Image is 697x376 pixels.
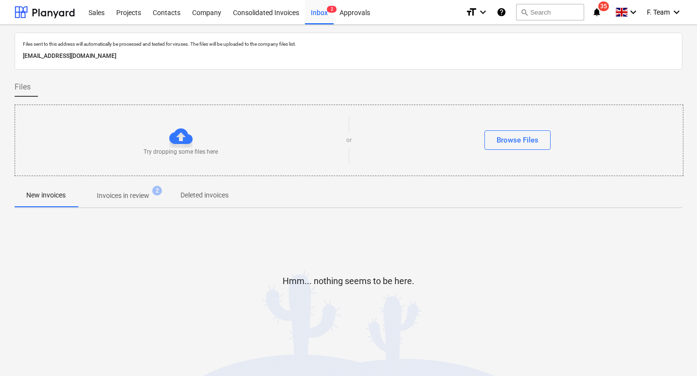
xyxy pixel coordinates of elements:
[598,1,609,11] span: 35
[497,134,538,146] div: Browse Files
[484,130,551,150] button: Browse Files
[15,81,31,93] span: Files
[283,275,414,287] p: Hmm... nothing seems to be here.
[671,6,682,18] i: keyboard_arrow_down
[648,329,697,376] iframe: Chat Widget
[23,51,674,61] p: [EMAIL_ADDRESS][DOMAIN_NAME]
[627,6,639,18] i: keyboard_arrow_down
[497,6,506,18] i: Knowledge base
[15,105,683,176] div: Try dropping some files hereorBrowse Files
[152,186,162,196] span: 2
[180,190,229,200] p: Deleted invoices
[465,6,477,18] i: format_size
[520,8,528,16] span: search
[143,148,218,156] p: Try dropping some files here
[477,6,489,18] i: keyboard_arrow_down
[327,6,337,13] span: 2
[647,8,670,16] span: F. Team
[346,136,352,144] p: or
[23,41,674,47] p: Files sent to this address will automatically be processed and tested for viruses. The files will...
[516,4,584,20] button: Search
[592,6,602,18] i: notifications
[26,190,66,200] p: New invoices
[97,191,149,201] p: Invoices in review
